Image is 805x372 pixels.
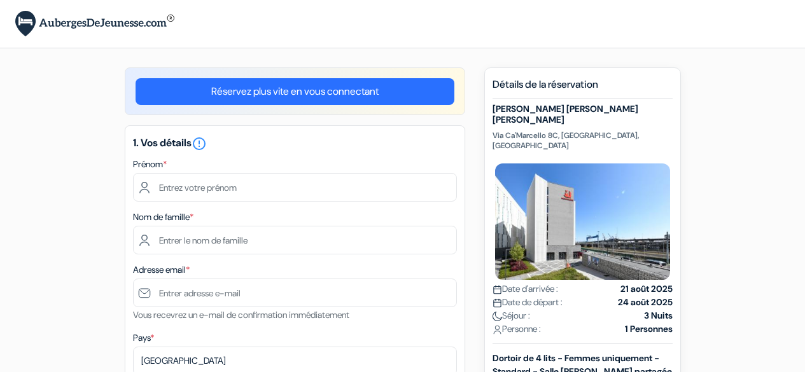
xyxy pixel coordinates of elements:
[133,136,457,151] h5: 1. Vos détails
[493,282,558,296] span: Date d'arrivée :
[133,173,457,202] input: Entrez votre prénom
[133,279,457,307] input: Entrer adresse e-mail
[133,309,349,320] small: Vous recevrez un e-mail de confirmation immédiatement
[644,309,673,322] strong: 3 Nuits
[133,158,167,171] label: Prénom
[493,298,502,308] img: calendar.svg
[620,282,673,296] strong: 21 août 2025
[192,136,207,149] a: error_outline
[493,285,502,294] img: calendar.svg
[493,322,541,336] span: Personne :
[192,136,207,151] i: error_outline
[493,104,673,125] h5: [PERSON_NAME] [PERSON_NAME] [PERSON_NAME]
[493,325,502,334] img: user_icon.svg
[15,11,174,37] img: AubergesDeJeunesse.com
[493,296,563,309] span: Date de départ :
[133,210,193,224] label: Nom de famille
[493,309,530,322] span: Séjour :
[136,78,454,105] a: Réservez plus vite en vous connectant
[625,322,673,336] strong: 1 Personnes
[133,226,457,254] input: Entrer le nom de famille
[133,331,154,345] label: Pays
[493,130,673,151] p: Via Ca'Marcello 8C, [GEOGRAPHIC_DATA], [GEOGRAPHIC_DATA]
[133,263,190,277] label: Adresse email
[493,312,502,321] img: moon.svg
[493,78,673,99] h5: Détails de la réservation
[618,296,673,309] strong: 24 août 2025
